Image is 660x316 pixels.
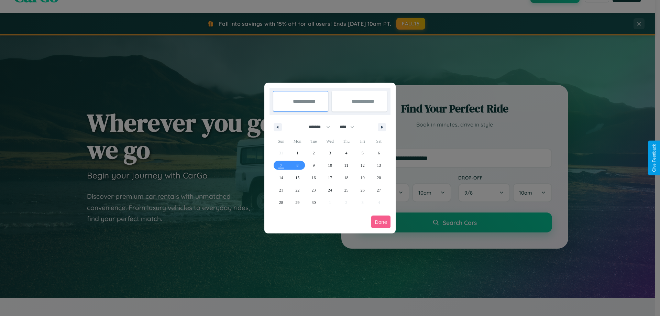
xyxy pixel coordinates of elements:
[328,184,332,196] span: 24
[362,147,364,159] span: 5
[273,172,289,184] button: 14
[328,172,332,184] span: 17
[312,184,316,196] span: 23
[377,159,381,172] span: 13
[377,184,381,196] span: 27
[354,136,371,147] span: Fri
[295,184,299,196] span: 22
[313,159,315,172] span: 9
[306,172,322,184] button: 16
[652,144,657,172] div: Give Feedback
[322,184,338,196] button: 24
[354,184,371,196] button: 26
[306,159,322,172] button: 9
[313,147,315,159] span: 2
[329,147,331,159] span: 3
[273,136,289,147] span: Sun
[306,196,322,209] button: 30
[306,147,322,159] button: 2
[361,159,365,172] span: 12
[322,159,338,172] button: 10
[354,159,371,172] button: 12
[289,184,305,196] button: 22
[306,136,322,147] span: Tue
[338,184,354,196] button: 25
[338,172,354,184] button: 18
[289,159,305,172] button: 8
[338,159,354,172] button: 11
[280,159,282,172] span: 7
[322,172,338,184] button: 17
[338,147,354,159] button: 4
[289,172,305,184] button: 15
[361,172,365,184] span: 19
[273,196,289,209] button: 28
[296,147,298,159] span: 1
[371,216,390,228] button: Done
[312,172,316,184] span: 16
[273,184,289,196] button: 21
[344,159,349,172] span: 11
[344,172,348,184] span: 18
[306,184,322,196] button: 23
[371,136,387,147] span: Sat
[344,184,348,196] span: 25
[322,136,338,147] span: Wed
[312,196,316,209] span: 30
[377,172,381,184] span: 20
[371,159,387,172] button: 13
[371,172,387,184] button: 20
[273,159,289,172] button: 7
[295,196,299,209] span: 29
[295,172,299,184] span: 15
[371,184,387,196] button: 27
[279,196,283,209] span: 28
[338,136,354,147] span: Thu
[354,172,371,184] button: 19
[361,184,365,196] span: 26
[378,147,380,159] span: 6
[354,147,371,159] button: 5
[289,147,305,159] button: 1
[322,147,338,159] button: 3
[289,136,305,147] span: Mon
[371,147,387,159] button: 6
[296,159,298,172] span: 8
[345,147,347,159] span: 4
[279,172,283,184] span: 14
[328,159,332,172] span: 10
[289,196,305,209] button: 29
[279,184,283,196] span: 21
